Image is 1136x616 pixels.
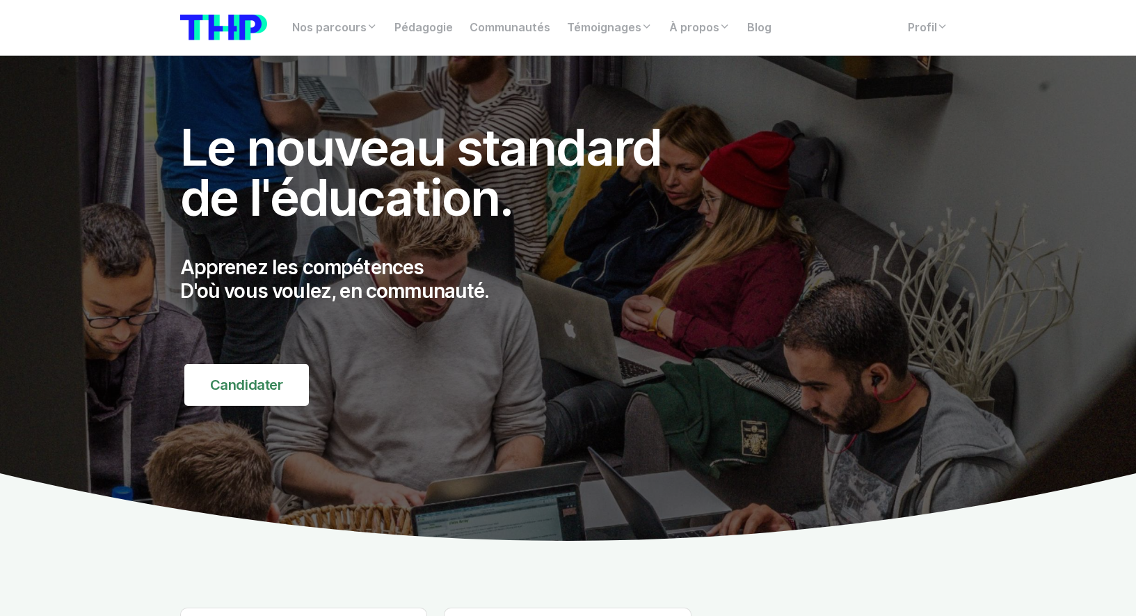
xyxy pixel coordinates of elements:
a: Témoignages [559,14,661,42]
p: Apprenez les compétences D'où vous voulez, en communauté. [180,256,692,303]
a: À propos [661,14,739,42]
a: Pédagogie [386,14,461,42]
a: Nos parcours [284,14,386,42]
a: Profil [899,14,957,42]
h1: Le nouveau standard de l'éducation. [180,123,692,223]
a: Candidater [184,364,309,406]
a: Communautés [461,14,559,42]
img: logo [180,15,267,40]
a: Blog [739,14,780,42]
